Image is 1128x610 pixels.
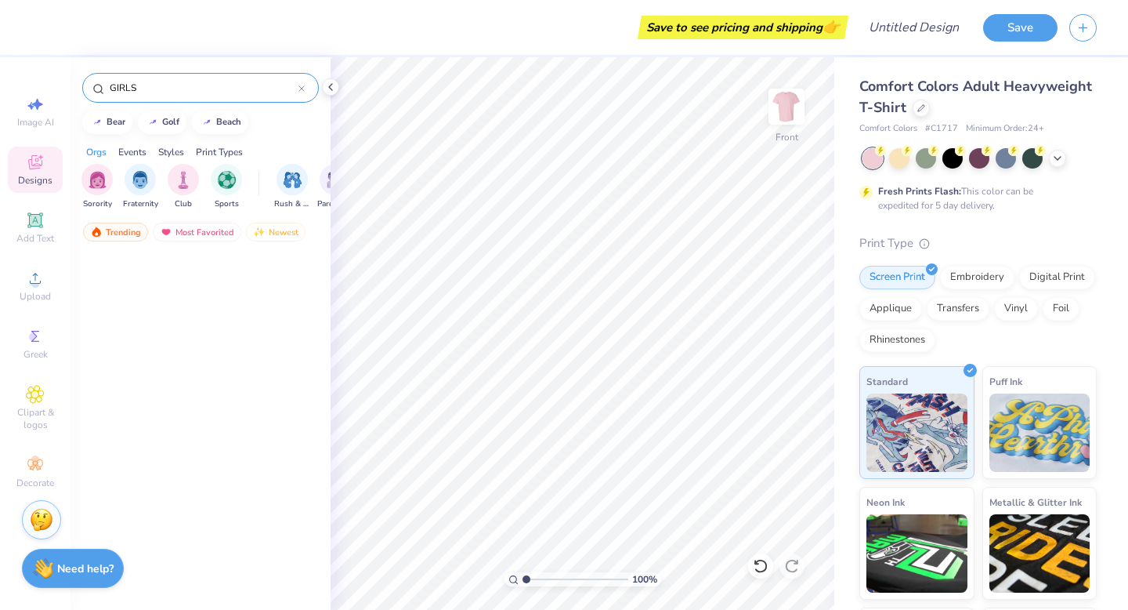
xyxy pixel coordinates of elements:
span: # C1717 [925,122,958,136]
strong: Fresh Prints Flash: [878,185,961,198]
span: Upload [20,290,51,303]
div: filter for Parent's Weekend [317,164,353,210]
div: filter for Club [168,164,199,210]
span: Club [175,198,192,210]
img: Sports Image [218,171,236,189]
button: filter button [317,164,353,210]
strong: Need help? [57,561,114,576]
img: Parent's Weekend Image [327,171,345,189]
button: golf [138,111,186,134]
div: filter for Sports [211,164,242,210]
button: filter button [211,164,242,210]
div: Embroidery [940,266,1014,289]
img: Neon Ink [866,514,967,593]
span: Comfort Colors [859,122,917,136]
div: Events [118,145,146,159]
button: Save [983,14,1057,42]
div: Print Type [859,234,1097,252]
div: Print Types [196,145,243,159]
div: Save to see pricing and shipping [642,16,844,39]
div: Orgs [86,145,107,159]
span: Greek [23,348,48,361]
img: trending.gif [90,227,103,238]
span: Puff Ink [989,373,1022,390]
span: Neon Ink [866,494,905,510]
img: trend_line.gif [201,118,213,127]
img: Front [771,91,802,122]
img: Standard [866,394,967,472]
span: 100 % [632,572,657,586]
img: Sorority Image [89,171,107,189]
img: Rush & Bid Image [284,171,302,189]
div: Screen Print [859,266,935,289]
div: golf [162,118,179,126]
div: filter for Fraternity [123,164,158,210]
span: Sports [215,198,239,210]
button: bear [82,111,132,134]
button: beach [192,111,248,134]
div: Foil [1043,297,1079,321]
input: Try "Alpha" [108,80,298,96]
button: filter button [168,164,199,210]
div: Trending [83,223,148,241]
div: This color can be expedited for 5 day delivery. [878,184,1071,212]
span: Minimum Order: 24 + [966,122,1044,136]
span: Metallic & Glitter Ink [989,494,1082,510]
span: Rush & Bid [274,198,310,210]
img: Newest.gif [253,227,266,238]
div: beach [216,118,241,126]
span: Decorate [16,477,54,489]
div: Most Favorited [153,223,241,241]
div: filter for Rush & Bid [274,164,310,210]
div: Front [775,130,798,144]
div: filter for Sorority [81,164,113,210]
span: Sorority [83,198,112,210]
div: Applique [859,297,922,321]
span: Fraternity [123,198,158,210]
span: Standard [866,373,908,390]
span: Add Text [16,232,54,245]
img: Puff Ink [989,394,1090,472]
img: trend_line.gif [91,118,103,127]
button: filter button [81,164,113,210]
span: Parent's Weekend [317,198,353,210]
span: Clipart & logos [8,406,63,431]
div: Styles [158,145,184,159]
img: trend_line.gif [146,118,159,127]
span: Image AI [17,116,54,129]
div: Vinyl [994,297,1038,321]
input: Untitled Design [856,12,971,43]
div: Digital Print [1019,266,1095,289]
img: most_fav.gif [160,227,172,238]
img: Club Image [175,171,192,189]
div: Transfers [927,297,989,321]
span: 👉 [822,17,840,36]
div: Newest [246,223,305,241]
span: Designs [18,174,52,187]
img: Metallic & Glitter Ink [989,514,1090,593]
img: Fraternity Image [132,171,149,189]
div: Rhinestones [859,329,935,352]
div: bear [107,118,125,126]
button: filter button [274,164,310,210]
span: Comfort Colors Adult Heavyweight T-Shirt [859,77,1092,117]
button: filter button [123,164,158,210]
